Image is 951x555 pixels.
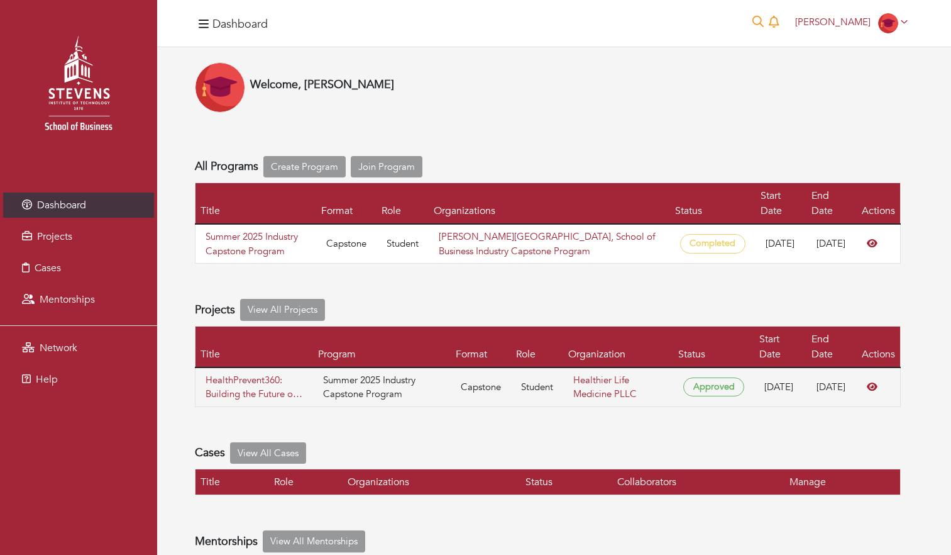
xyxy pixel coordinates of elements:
[806,326,857,367] th: End Date
[195,303,235,317] h4: Projects
[3,287,154,312] a: Mentorships
[756,224,807,264] td: [DATE]
[511,326,563,367] th: Role
[195,326,313,367] th: Title
[3,224,154,249] a: Projects
[754,367,806,407] td: [DATE]
[206,373,303,401] a: HealthPrevent360: Building the Future of Preventive Care— Long-term Health, Long-term Vision
[784,469,901,495] th: Manage
[377,224,429,264] td: Student
[36,373,58,386] span: Help
[195,535,258,549] h4: Mentorships
[789,16,913,28] a: [PERSON_NAME]
[37,230,72,244] span: Projects
[195,62,245,113] img: Student-Icon-6b6867cbad302adf8029cb3ecf392088beec6a544309a027beb5b4b4576828a8.png
[429,183,670,225] th: Organizations
[351,156,422,178] a: Join Program
[439,230,655,257] a: [PERSON_NAME][GEOGRAPHIC_DATA], School of Business Industry Capstone Program
[195,446,225,460] h4: Cases
[40,293,95,306] span: Mentorships
[195,160,258,174] h4: All Programs
[35,261,61,275] span: Cases
[451,367,511,407] td: Capstone
[806,183,857,225] th: End Date
[3,255,154,281] a: Cases
[3,335,154,361] a: Network
[857,326,901,367] th: Actions
[520,469,612,495] th: Status
[680,234,745,254] span: Completed
[756,183,807,225] th: Start Date
[316,183,377,225] th: Format
[795,16,871,28] span: [PERSON_NAME]
[263,530,365,552] a: View All Mentorships
[40,341,77,355] span: Network
[377,183,429,225] th: Role
[206,230,306,258] a: Summer 2025 Industry Capstone Program
[195,469,270,495] th: Title
[806,367,857,407] td: [DATE]
[3,193,154,218] a: Dashboard
[612,469,784,495] th: Collaborators
[240,299,325,321] a: View All Projects
[563,326,674,367] th: Organization
[313,326,451,367] th: Program
[316,224,377,264] td: Capstone
[673,326,754,367] th: Status
[451,326,511,367] th: Format
[878,13,898,33] img: Student-Icon-6b6867cbad302adf8029cb3ecf392088beec6a544309a027beb5b4b4576828a8.png
[263,156,346,178] a: Create Program
[573,374,637,401] a: Healthier Life Medicine PLLC
[857,183,901,225] th: Actions
[511,367,563,407] td: Student
[13,22,145,154] img: stevens_logo.png
[37,198,86,212] span: Dashboard
[250,78,394,92] h4: Welcome, [PERSON_NAME]
[806,224,857,264] td: [DATE]
[269,469,343,495] th: Role
[683,378,744,397] span: Approved
[754,326,806,367] th: Start Date
[670,183,756,225] th: Status
[3,367,154,392] a: Help
[212,18,268,31] h4: Dashboard
[343,469,520,495] th: Organizations
[230,442,306,464] a: View All Cases
[313,367,451,407] td: Summer 2025 Industry Capstone Program
[195,183,316,225] th: Title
